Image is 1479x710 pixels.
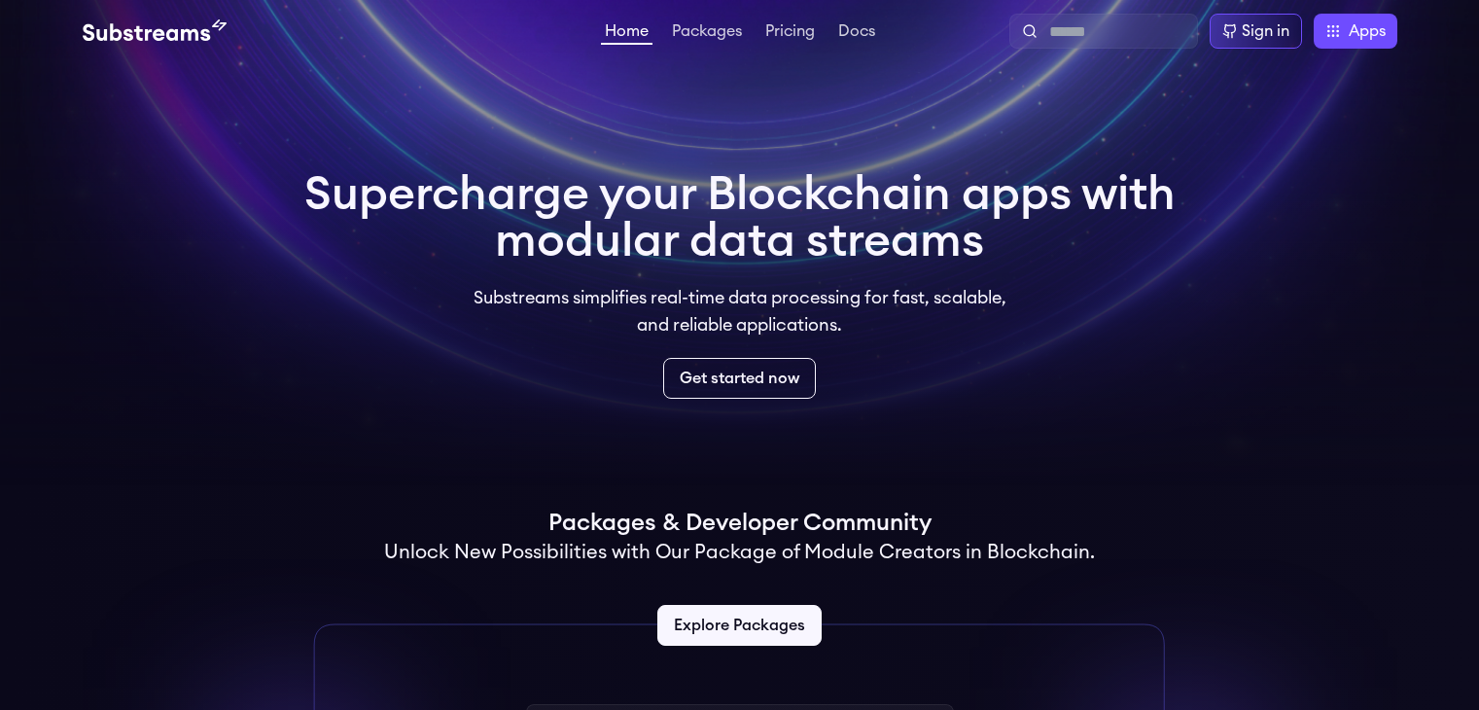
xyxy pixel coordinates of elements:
[304,171,1176,265] h1: Supercharge your Blockchain apps with modular data streams
[83,19,227,43] img: Substream's logo
[548,508,932,539] h1: Packages & Developer Community
[668,23,746,43] a: Packages
[1242,19,1289,43] div: Sign in
[1210,14,1302,49] a: Sign in
[1349,19,1386,43] span: Apps
[384,539,1095,566] h2: Unlock New Possibilities with Our Package of Module Creators in Blockchain.
[460,284,1020,338] p: Substreams simplifies real-time data processing for fast, scalable, and reliable applications.
[663,358,816,399] a: Get started now
[834,23,879,43] a: Docs
[657,605,822,646] a: Explore Packages
[601,23,652,45] a: Home
[761,23,819,43] a: Pricing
